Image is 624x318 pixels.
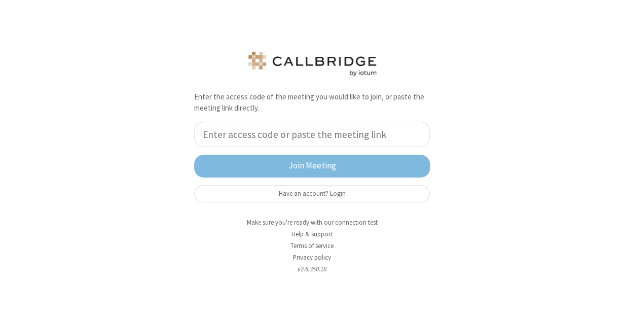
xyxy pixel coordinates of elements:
button: Have an account? Login [194,185,430,202]
a: Privacy policy [293,253,331,262]
input: Enter access code or paste the meeting link [194,122,430,147]
li: v2.6.350.18 [187,264,437,274]
a: Make sure you're ready with our connection test [247,218,378,227]
a: Terms of service [290,241,334,250]
button: Join Meeting [194,155,430,178]
img: logo.png [246,52,378,76]
a: Help & support [291,230,333,238]
p: Enter the access code of the meeting you would like to join, or paste the meeting link directly. [194,91,430,114]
